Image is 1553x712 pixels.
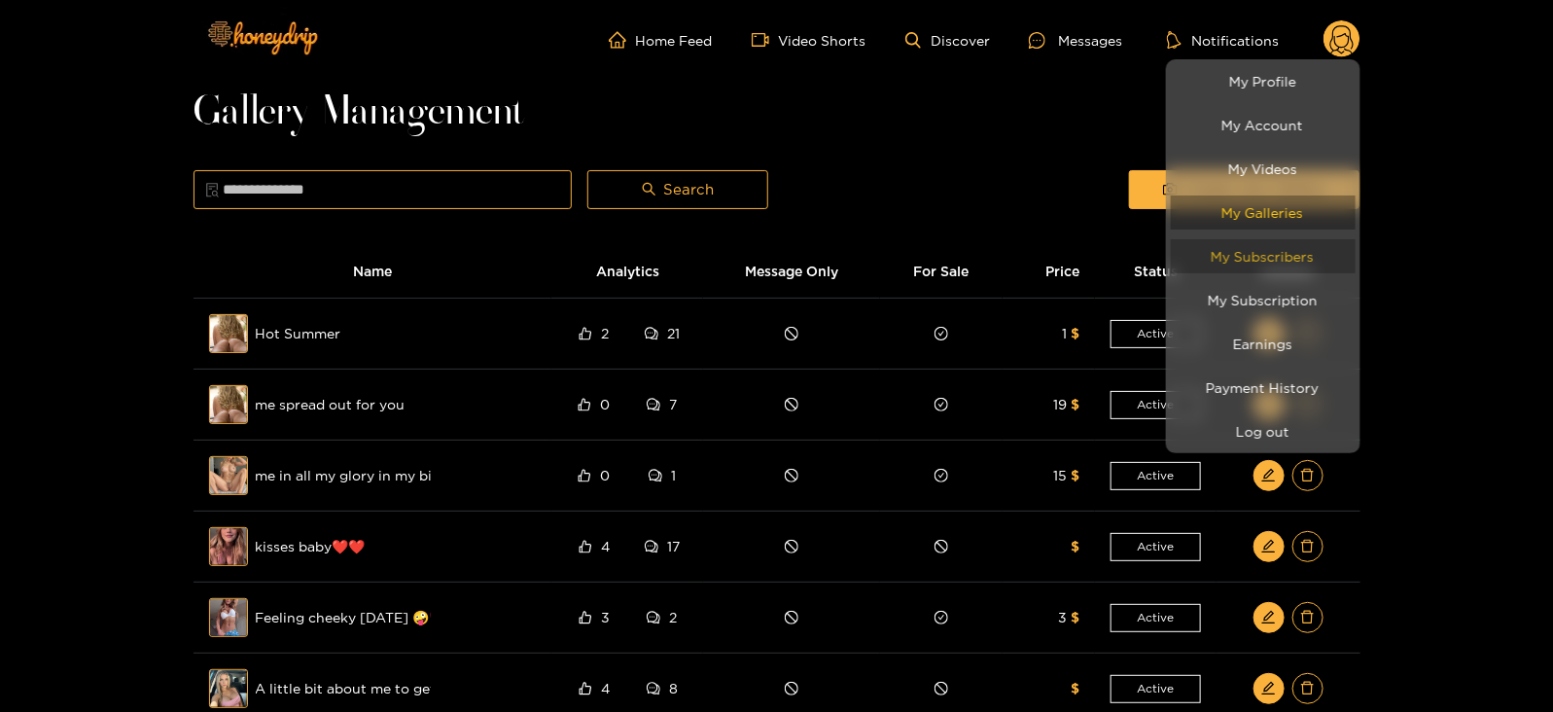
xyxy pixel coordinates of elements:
a: My Subscription [1171,283,1356,317]
a: Earnings [1171,327,1356,361]
a: My Account [1171,108,1356,142]
a: My Subscribers [1171,239,1356,273]
button: Log out [1171,414,1356,448]
a: My Profile [1171,64,1356,98]
a: My Videos [1171,152,1356,186]
a: My Galleries [1171,196,1356,230]
a: Payment History [1171,371,1356,405]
